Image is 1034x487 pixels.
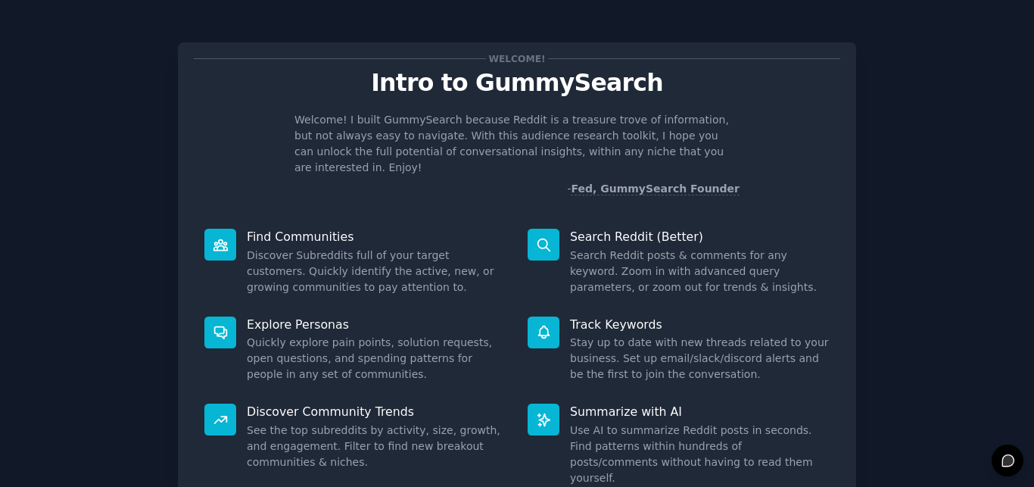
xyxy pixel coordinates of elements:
p: Search Reddit (Better) [570,229,830,245]
p: Find Communities [247,229,506,245]
dd: Search Reddit posts & comments for any keyword. Zoom in with advanced query parameters, or zoom o... [570,248,830,295]
p: Intro to GummySearch [194,70,840,96]
p: Discover Community Trends [247,404,506,420]
p: Track Keywords [570,317,830,332]
dd: Quickly explore pain points, solution requests, open questions, and spending patterns for people ... [247,335,506,382]
a: Fed, GummySearch Founder [571,183,740,195]
span: Welcome! [486,51,548,67]
dd: Stay up to date with new threads related to your business. Set up email/slack/discord alerts and ... [570,335,830,382]
dd: Use AI to summarize Reddit posts in seconds. Find patterns within hundreds of posts/comments with... [570,423,830,486]
p: Explore Personas [247,317,506,332]
dd: See the top subreddits by activity, size, growth, and engagement. Filter to find new breakout com... [247,423,506,470]
p: Welcome! I built GummySearch because Reddit is a treasure trove of information, but not always ea... [294,112,740,176]
dd: Discover Subreddits full of your target customers. Quickly identify the active, new, or growing c... [247,248,506,295]
div: - [567,181,740,197]
p: Summarize with AI [570,404,830,420]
